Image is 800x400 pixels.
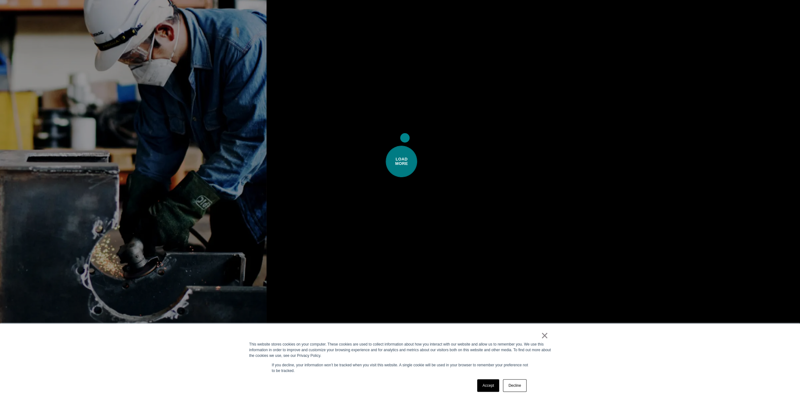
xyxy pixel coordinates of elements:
p: If you decline, your information won’t be tracked when you visit this website. A single cookie wi... [272,362,528,374]
span: Load More [386,146,417,177]
a: Accept [477,379,499,392]
a: Decline [503,379,526,392]
a: × [541,333,549,338]
div: This website stores cookies on your computer. These cookies are used to collect information about... [249,341,551,358]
